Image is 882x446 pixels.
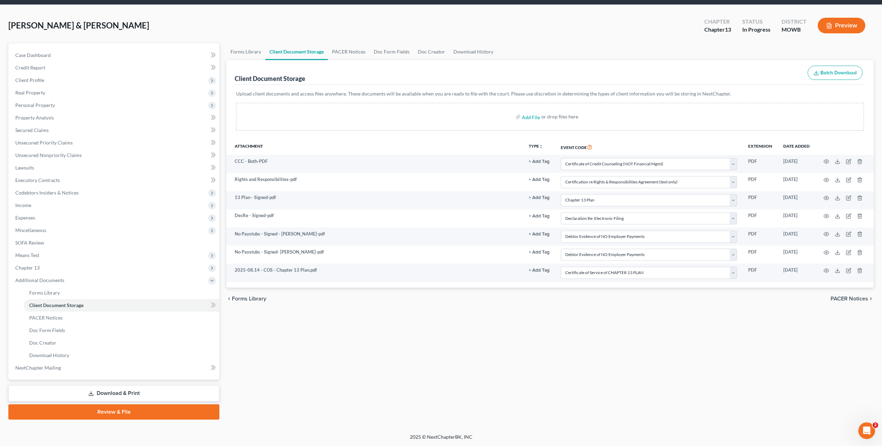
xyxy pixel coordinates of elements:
div: or drop files here [541,113,578,120]
span: Personal Property [15,102,55,108]
a: + Add Tag [529,158,550,165]
a: PACER Notices [328,43,370,60]
a: + Add Tag [529,176,550,183]
a: Lawsuits [10,162,219,174]
span: 13 [725,26,731,33]
a: SOFA Review [10,237,219,249]
td: [DATE] [778,173,815,191]
span: Forms Library [232,296,266,302]
a: Forms Library [24,287,219,299]
td: PDF [743,155,778,173]
span: Doc Creator [29,340,56,346]
td: PDF [743,228,778,246]
div: District [782,18,807,26]
td: 13 Plan - Signed-pdf [226,191,523,209]
span: Real Property [15,90,45,96]
a: Credit Report [10,61,219,74]
a: + Add Tag [529,249,550,255]
a: Doc Form Fields [24,324,219,337]
a: NextChapter Mailing [10,362,219,374]
td: [DATE] [778,228,815,246]
td: PDF [743,191,778,209]
button: + Add Tag [529,232,550,237]
a: Client Document Storage [265,43,328,60]
td: [DATE] [778,155,815,173]
a: Unsecured Nonpriority Claims [10,149,219,162]
a: Doc Creator [24,337,219,349]
td: PDF [743,209,778,228]
span: Download History [29,352,69,358]
span: Batch Download [820,70,857,76]
td: [DATE] [778,264,815,282]
button: + Add Tag [529,268,550,273]
td: [DATE] [778,209,815,228]
span: NextChapter Mailing [15,365,61,371]
button: PACER Notices chevron_right [831,296,874,302]
span: Forms Library [29,290,60,296]
button: + Add Tag [529,177,550,182]
a: + Add Tag [529,212,550,219]
button: Preview [818,18,865,33]
div: Status [742,18,770,26]
a: Client Document Storage [24,299,219,312]
td: PDF [743,173,778,191]
iframe: Intercom live chat [858,422,875,439]
span: 2 [873,422,878,428]
span: Additional Documents [15,277,64,283]
td: CCC - Both-PDF [226,155,523,173]
i: chevron_left [226,296,232,302]
span: Codebtors Insiders & Notices [15,190,79,196]
span: Miscellaneous [15,227,46,233]
i: unfold_more [539,144,543,149]
span: Doc Form Fields [29,327,65,333]
a: Doc Creator [414,43,449,60]
a: Case Dashboard [10,49,219,61]
button: Batch Download [808,66,863,80]
div: MOWB [782,26,807,34]
td: [DATE] [778,191,815,209]
span: Expenses [15,215,35,221]
th: Event Code [555,139,743,155]
a: Unsecured Priority Claims [10,137,219,149]
td: DecRe - Signed-pdf [226,209,523,228]
button: + Add Tag [529,159,550,164]
a: Executory Contracts [10,174,219,187]
span: Credit Report [15,65,45,71]
p: Upload client documents and access files anywhere. These documents will be available when you are... [236,90,864,97]
button: + Add Tag [529,214,550,218]
a: + Add Tag [529,194,550,201]
span: Secured Claims [15,127,49,133]
td: No Paystubs - Signed- [PERSON_NAME]-pdf [226,246,523,264]
button: + Add Tag [529,250,550,255]
th: Attachment [226,139,523,155]
span: Unsecured Priority Claims [15,140,73,146]
span: SOFA Review [15,240,44,246]
span: Case Dashboard [15,52,51,58]
a: Download History [449,43,497,60]
a: Property Analysis [10,111,219,124]
a: PACER Notices [24,312,219,324]
span: Executory Contracts [15,177,60,183]
span: Chapter 13 [15,265,40,271]
a: Doc Form Fields [370,43,414,60]
th: Extension [743,139,778,155]
a: Forms Library [226,43,265,60]
td: Rights and Responsibilites-pdf [226,173,523,191]
a: + Add Tag [529,267,550,273]
a: Download History [24,349,219,362]
span: Lawsuits [15,165,34,171]
div: 2025 © NextChapterBK, INC [243,433,639,446]
td: [DATE] [778,246,815,264]
a: Secured Claims [10,124,219,137]
a: + Add Tag [529,231,550,237]
div: Chapter [704,26,731,34]
td: 2025-08.14 - COS - Chapter 13 Plan.pdf [226,264,523,282]
span: PACER Notices [29,315,63,321]
button: TYPEunfold_more [529,144,543,149]
span: Property Analysis [15,115,54,121]
span: PACER Notices [831,296,868,302]
td: PDF [743,264,778,282]
td: No Paystubs - Signed - [PERSON_NAME]-pdf [226,228,523,246]
div: Chapter [704,18,731,26]
div: Client Document Storage [235,74,305,83]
